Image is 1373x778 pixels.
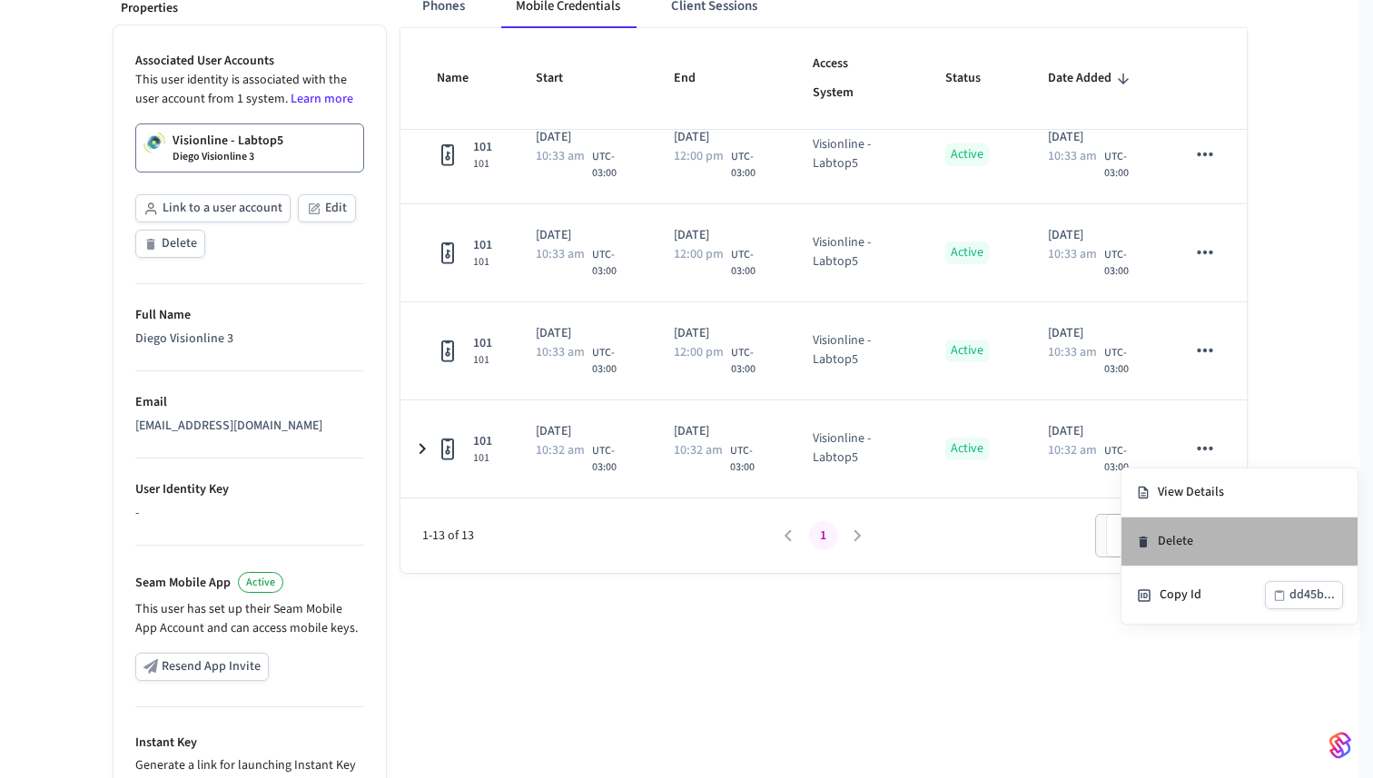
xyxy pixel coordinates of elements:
[1329,731,1351,760] img: SeamLogoGradient.69752ec5.svg
[1121,517,1358,566] li: Delete
[1289,584,1335,606] div: dd45b...
[1160,586,1265,605] div: Copy Id
[1121,468,1358,517] li: View Details
[1265,581,1343,609] button: dd45b...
